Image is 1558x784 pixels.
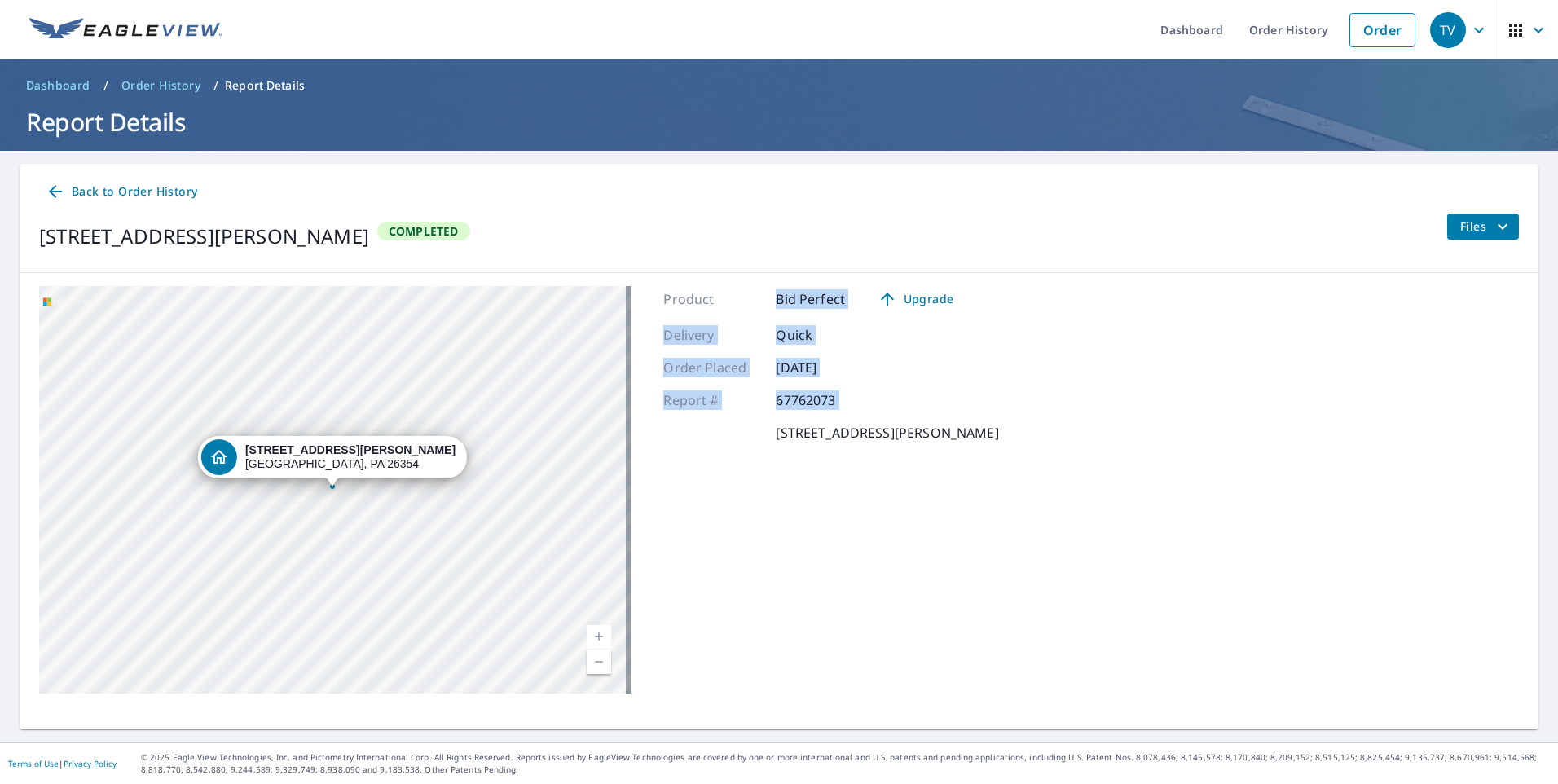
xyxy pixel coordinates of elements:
p: Product [663,289,761,309]
a: Terms of Use [8,758,59,769]
p: Quick [776,325,874,345]
a: Dashboard [20,73,97,99]
p: | [8,759,117,769]
a: Privacy Policy [64,758,117,769]
a: Order History [115,73,207,99]
span: Completed [379,223,469,239]
span: Order History [121,77,200,94]
li: / [103,76,108,95]
p: 67762073 [776,390,874,410]
p: © 2025 Eagle View Technologies, Inc. and Pictometry International Corp. All Rights Reserved. Repo... [141,751,1550,776]
div: Dropped pin, building 1, Residential property, 1009 West Boyd Street Grafton, PA 26354 [198,436,467,487]
div: [STREET_ADDRESS][PERSON_NAME] [39,222,369,251]
a: Order [1349,13,1415,47]
h1: Report Details [20,105,1538,139]
p: Report # [663,390,761,410]
a: Current Level 17, Zoom In [587,625,611,650]
nav: breadcrumb [20,73,1538,99]
span: Dashboard [26,77,90,94]
img: EV Logo [29,18,222,42]
p: [STREET_ADDRESS][PERSON_NAME] [776,423,998,443]
div: TV [1430,12,1466,48]
span: Files [1460,217,1512,236]
button: filesDropdownBtn-67762073 [1446,214,1519,240]
span: Upgrade [874,289,957,309]
a: Upgrade [865,286,966,312]
p: [DATE] [776,358,874,377]
p: Delivery [663,325,761,345]
p: Bid Perfect [776,289,845,309]
strong: [STREET_ADDRESS][PERSON_NAME] [245,443,456,456]
p: Report Details [225,77,305,94]
li: / [213,76,218,95]
p: Order Placed [663,358,761,377]
a: Back to Order History [39,177,204,207]
a: Current Level 17, Zoom Out [587,650,611,674]
div: [GEOGRAPHIC_DATA], PA 26354 [245,443,456,471]
span: Back to Order History [46,182,197,202]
